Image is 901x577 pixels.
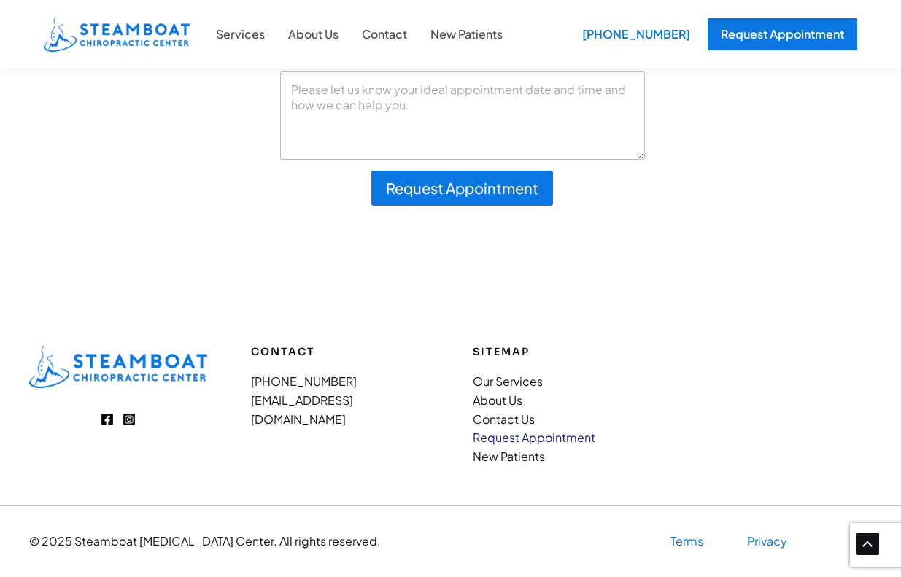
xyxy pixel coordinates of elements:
nav: Menu [473,372,651,465]
img: Steamboat Chiropractic Center [44,17,190,52]
h2: Sitemap [473,346,651,358]
a: Request Appointment [708,18,857,50]
button: Request Appointment [371,171,553,206]
p: Terms Privacy [670,532,872,551]
a: [PHONE_NUMBER] [251,373,357,389]
a: Instagram [123,413,136,426]
div: [PHONE_NUMBER] [572,18,700,50]
aside: Footer Widget 4 [473,346,651,466]
nav: Menu [251,372,429,428]
aside: Footer Widget 3 [251,346,429,429]
a: Our Services [473,373,543,389]
a: Request Appointment [473,430,595,445]
a: About Us [473,392,522,408]
a: [PHONE_NUMBER] [572,18,693,50]
a: New Patients [419,25,514,44]
a: Facebook [101,413,114,426]
h2: Contact [251,346,429,358]
a: Services [204,25,277,44]
a: About Us [277,25,350,44]
a: [EMAIL_ADDRESS][DOMAIN_NAME] [251,392,353,427]
a: New Patients [473,449,545,464]
a: Contact Us [473,411,535,427]
aside: Footer Widget 1 [29,346,207,389]
a: Contact [350,25,419,44]
nav: Site Navigation [204,17,514,52]
p: © 2025 Steamboat [MEDICAL_DATA] Center. All rights reserved. [29,532,433,551]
